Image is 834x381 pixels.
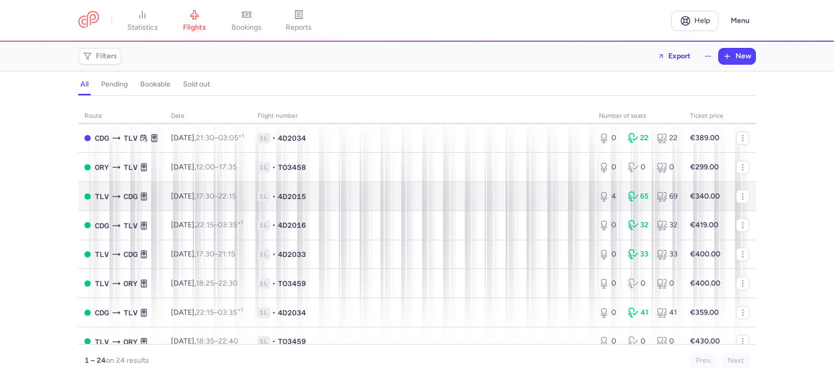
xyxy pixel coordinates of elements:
time: 18:25 [196,279,214,288]
button: New [719,48,755,64]
div: 22 [628,133,649,143]
span: – [196,163,237,171]
a: bookings [220,9,273,32]
div: 0 [599,249,620,260]
div: 22 [657,133,678,143]
div: 0 [599,220,620,230]
span: 1L [257,336,270,347]
span: on 24 results [106,356,149,365]
div: 0 [657,162,678,173]
sup: +1 [237,219,243,226]
div: 33 [657,249,678,260]
th: number of seats [593,108,684,124]
span: TLV [124,162,138,173]
th: route [78,108,165,124]
span: [DATE], [171,279,238,288]
span: TLV [95,278,109,289]
a: statistics [116,9,168,32]
span: TO3459 [278,278,306,289]
time: 03:35 [218,308,243,317]
strong: €340.00 [690,192,720,201]
span: TLV [95,249,109,260]
span: 4D2016 [278,220,306,230]
th: Ticket price [684,108,730,124]
span: • [272,336,276,347]
div: 65 [628,191,649,202]
span: • [272,220,276,230]
div: 0 [599,336,620,347]
span: 1L [257,162,270,173]
span: New [735,52,751,60]
a: CitizenPlane red outlined logo [78,11,99,30]
time: 17:35 [219,163,237,171]
time: 12:00 [196,163,215,171]
span: reports [286,23,312,32]
span: – [196,192,236,201]
span: CDG [95,220,109,231]
strong: €400.00 [690,250,720,259]
span: 1L [257,191,270,202]
div: 0 [628,162,649,173]
span: 1L [257,249,270,260]
span: CDG [124,191,138,202]
span: – [196,308,243,317]
time: 22:40 [218,337,238,346]
span: TO3458 [278,162,306,173]
span: Help [694,17,710,24]
time: 22:15 [196,308,214,317]
time: 17:30 [196,250,214,259]
h4: bookable [140,80,170,89]
button: Prev. [690,353,718,368]
button: Filters [79,48,121,64]
strong: €400.00 [690,279,720,288]
strong: €359.00 [690,308,719,317]
time: 17:30 [196,192,214,201]
strong: €430.00 [690,337,720,346]
time: 22:15 [218,192,236,201]
time: 22:15 [196,220,214,229]
time: 18:35 [196,337,214,346]
span: • [272,308,276,318]
h4: sold out [183,80,210,89]
button: Next [722,353,750,368]
span: ORY [124,278,138,289]
span: TLV [95,336,109,348]
span: • [272,162,276,173]
span: statistics [127,23,158,32]
span: 1L [257,278,270,289]
time: 22:30 [218,279,238,288]
span: TO3459 [278,336,306,347]
span: • [272,191,276,202]
div: 41 [628,308,649,318]
strong: €389.00 [690,133,719,142]
span: 4D2033 [278,249,306,260]
span: [DATE], [171,337,238,346]
span: [DATE], [171,308,243,317]
div: 0 [657,336,678,347]
span: [DATE], [171,250,235,259]
h4: pending [101,80,128,89]
div: 0 [599,308,620,318]
strong: €299.00 [690,163,719,171]
span: – [196,279,238,288]
span: ORY [124,336,138,348]
span: 4D2034 [278,133,306,143]
div: 0 [628,336,649,347]
span: 4D2034 [278,308,306,318]
a: reports [273,9,325,32]
span: • [272,249,276,260]
a: flights [168,9,220,32]
div: 32 [628,220,649,230]
span: – [196,220,243,229]
span: ORY [95,162,109,173]
span: [DATE], [171,192,236,201]
span: • [272,278,276,289]
span: flights [183,23,206,32]
h4: all [80,80,89,89]
sup: +1 [238,132,244,139]
time: 21:30 [196,133,214,142]
div: 33 [628,249,649,260]
strong: 1 – 24 [84,356,106,365]
div: 0 [628,278,649,289]
span: – [196,133,244,142]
